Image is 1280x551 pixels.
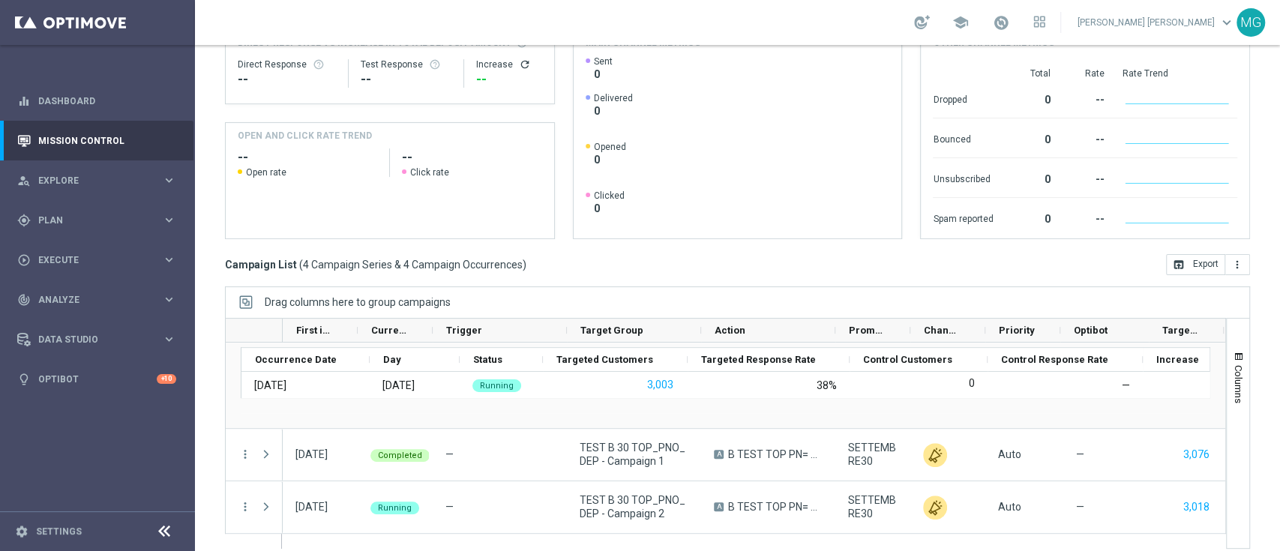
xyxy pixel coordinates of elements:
[17,121,176,160] div: Mission Control
[580,441,688,468] span: TEST B 30 TOP_PNO_DEP - Campaign 1
[16,294,177,306] button: track_changes Analyze keyboard_arrow_right
[265,296,451,308] div: Row Groups
[1231,259,1243,271] i: more_vert
[923,496,947,520] img: Other
[446,325,482,336] span: Trigger
[817,379,837,392] div: 38%
[1011,67,1050,79] div: Total
[1011,205,1050,229] div: 0
[1122,379,1130,392] div: —
[238,448,252,461] button: more_vert
[863,354,952,365] span: Control Customers
[848,493,898,520] span: SETTEMBRE30
[1233,365,1245,403] span: Columns
[38,295,162,304] span: Analyze
[295,448,328,461] div: 12 Sep 2025, Friday
[16,135,177,147] div: Mission Control
[162,332,176,346] i: keyboard_arrow_right
[157,374,176,384] div: +10
[999,325,1035,336] span: Priority
[17,94,31,108] i: equalizer
[17,293,162,307] div: Analyze
[238,129,372,142] h4: OPEN AND CLICK RATE TREND
[594,67,613,81] span: 0
[1166,258,1250,270] multiple-options-button: Export to CSV
[728,448,823,461] span: B TEST TOP PN= 30 per 25% up to 50 (50slot-50tutti)
[594,104,633,118] span: 0
[714,450,724,459] span: A
[924,325,960,336] span: Channel
[556,354,653,365] span: Targeted Customers
[923,443,947,467] img: Other
[1074,325,1108,336] span: Optibot
[402,148,541,166] h2: --
[1068,205,1104,229] div: --
[594,92,633,104] span: Delivered
[1219,14,1235,31] span: keyboard_arrow_down
[952,14,969,31] span: school
[1162,325,1198,336] span: Targeted Customers
[16,95,177,107] div: equalizer Dashboard
[361,58,452,70] div: Test Response
[16,175,177,187] button: person_search Explore keyboard_arrow_right
[382,379,415,392] div: Friday
[36,527,82,536] a: Settings
[1225,254,1250,275] button: more_vert
[1166,254,1225,275] button: open_in_browser Export
[383,354,401,365] span: Day
[299,258,303,271] span: (
[1068,126,1104,150] div: --
[38,216,162,225] span: Plan
[933,166,993,190] div: Unsubscribed
[580,493,688,520] span: TEST B 30 TOP_PNO_DEP - Campaign 2
[16,214,177,226] button: gps_fixed Plan keyboard_arrow_right
[594,55,613,67] span: Sent
[933,86,993,110] div: Dropped
[1011,126,1050,150] div: 0
[1156,354,1199,365] span: Increase
[1076,500,1084,514] span: —
[17,214,162,227] div: Plan
[1173,259,1185,271] i: open_in_browser
[594,190,625,202] span: Clicked
[473,354,502,365] span: Status
[933,126,993,150] div: Bounced
[728,500,823,514] span: B TEST TOP PN= 30 per 25% up to 50 (50slot-50tutti)
[255,354,337,365] span: Occurrence Date
[238,58,336,70] div: Direct Response
[998,501,1021,513] span: Auto
[17,81,176,121] div: Dashboard
[476,58,542,70] div: Increase
[254,379,286,392] div: 19 Sep 2025
[17,253,31,267] i: play_circle_outline
[1011,86,1050,110] div: 0
[371,325,407,336] span: Current Status
[162,253,176,267] i: keyboard_arrow_right
[16,254,177,266] div: play_circle_outline Execute keyboard_arrow_right
[701,354,816,365] span: Targeted Response Rate
[225,258,526,271] h3: Campaign List
[1182,498,1211,517] button: 3,018
[1001,354,1108,365] span: Control Response Rate
[969,376,975,390] label: 0
[295,500,328,514] div: 19 Sep 2025, Friday
[17,359,176,399] div: Optibot
[16,373,177,385] button: lightbulb Optibot +10
[38,121,176,160] a: Mission Control
[445,448,454,460] span: —
[1182,445,1211,464] button: 3,076
[238,148,377,166] h2: --
[998,448,1021,460] span: Auto
[646,376,675,394] button: 3,003
[246,166,286,178] span: Open rate
[714,502,724,511] span: A
[1237,8,1265,37] div: MG
[162,173,176,187] i: keyboard_arrow_right
[17,174,31,187] i: person_search
[378,503,412,513] span: Running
